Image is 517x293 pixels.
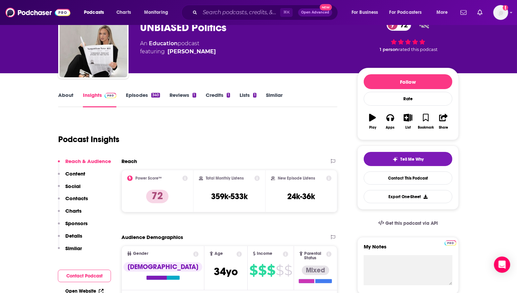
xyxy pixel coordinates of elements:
p: Charts [65,208,82,214]
span: $ [267,265,275,276]
span: Open Advanced [301,11,329,14]
button: List [399,109,417,134]
button: Export One-Sheet [364,190,452,203]
button: Open AdvancedNew [298,8,332,17]
button: Details [58,233,82,245]
label: My Notes [364,243,452,255]
h3: 359k-533k [211,191,248,202]
span: For Podcasters [389,8,422,17]
h2: Power Score™ [135,176,162,181]
span: $ [284,265,292,276]
span: ⌘ K [280,8,293,17]
span: New [320,4,332,10]
h3: 24k-36k [288,191,315,202]
div: Play [369,126,376,130]
p: Social [65,183,81,189]
span: 1 person [380,47,398,52]
button: Reach & Audience [58,158,111,170]
a: Reviews1 [170,92,196,107]
h2: Reach [121,158,137,164]
div: Mixed [302,266,329,275]
button: Show profile menu [493,5,508,20]
a: Education [149,40,178,47]
img: tell me why sparkle [392,157,398,162]
p: Content [65,170,85,177]
a: Pro website [445,239,456,246]
span: Tell Me Why [401,157,424,162]
span: $ [249,265,257,276]
span: 34 yo [214,265,238,278]
a: About [58,92,73,107]
p: Similar [65,245,82,251]
div: List [405,126,411,130]
span: Income [257,251,272,256]
h2: Total Monthly Listens [206,176,244,181]
button: tell me why sparkleTell Me Why [364,152,452,166]
button: Contacts [58,195,88,208]
button: open menu [139,7,177,18]
span: Age [215,251,223,256]
a: Similar [266,92,283,107]
p: Sponsors [65,220,88,227]
img: Podchaser - Follow, Share and Rate Podcasts [5,6,70,19]
button: Follow [364,74,452,89]
a: Show notifications dropdown [475,7,485,18]
a: Credits1 [206,92,230,107]
span: featuring [140,48,216,56]
div: Rate [364,92,452,106]
button: Play [364,109,381,134]
h2: Audience Demographics [121,234,183,240]
h2: New Episode Listens [278,176,315,181]
a: Episodes340 [126,92,160,107]
a: Lists1 [240,92,256,107]
button: open menu [432,7,456,18]
button: Bookmark [417,109,434,134]
button: Charts [58,208,82,220]
div: An podcast [140,39,216,56]
span: For Business [352,8,378,17]
span: Gender [133,251,148,256]
span: Monitoring [144,8,168,17]
button: open menu [385,7,432,18]
div: Apps [386,126,395,130]
div: 72 1 personrated this podcast [357,15,459,56]
img: UNBIASED Politics [60,10,127,77]
div: Bookmark [418,126,434,130]
span: Charts [116,8,131,17]
a: Contact This Podcast [364,171,452,185]
button: Similar [58,245,82,258]
a: Get this podcast via API [373,215,443,232]
div: Search podcasts, credits, & more... [188,5,344,20]
a: Charts [112,7,135,18]
input: Search podcasts, credits, & more... [200,7,280,18]
button: Social [58,183,81,195]
div: 340 [151,93,160,98]
div: [DEMOGRAPHIC_DATA] [123,262,202,272]
a: InsightsPodchaser Pro [83,92,116,107]
button: open menu [347,7,387,18]
span: More [436,8,448,17]
a: Show notifications dropdown [458,7,469,18]
div: 1 [253,93,256,98]
button: Contact Podcast [58,270,111,282]
h1: Podcast Insights [58,134,119,144]
p: Contacts [65,195,88,202]
span: Logged in as WorldWide452 [493,5,508,20]
button: Sponsors [58,220,88,233]
span: Parental Status [304,251,325,260]
p: Details [65,233,82,239]
span: Podcasts [84,8,104,17]
button: Apps [381,109,399,134]
span: $ [276,265,284,276]
p: 72 [146,190,168,203]
div: Open Intercom Messenger [494,257,510,273]
span: rated this podcast [398,47,437,52]
div: 1 [227,93,230,98]
div: 1 [193,93,196,98]
img: User Profile [493,5,508,20]
button: Share [435,109,452,134]
button: Content [58,170,85,183]
div: Share [439,126,448,130]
